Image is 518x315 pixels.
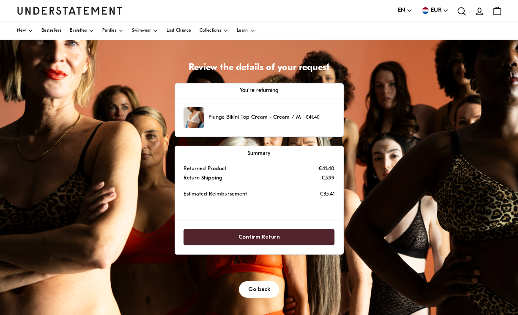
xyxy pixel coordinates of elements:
a: Learn [237,22,255,40]
a: Panties [102,22,123,40]
p: €41.40 [318,164,334,173]
a: Swimwear [132,22,158,40]
span: Learn [237,29,248,33]
p: Summary [184,149,334,158]
span: Swimwear [132,29,151,33]
a: Collections [200,22,228,40]
a: Last Chance [167,22,191,40]
span: Go back [248,282,270,297]
span: EUR [431,6,441,15]
p: Return Shipping [184,174,222,182]
img: plunge-bikini-top-cream.jpg [184,107,204,128]
p: €35.41 [320,190,334,198]
span: Last Chance [167,29,191,33]
button: EUR [421,6,449,15]
span: New [17,29,26,33]
p: €5.99 [321,174,334,182]
p: €41.40 [305,114,320,122]
a: Understatement Homepage [17,7,123,14]
p: Plunge Bikini Top Cream - Cream / M [208,113,301,122]
p: Estimated Reimbursement [184,190,247,198]
span: Bestsellers [41,29,61,33]
span: Bralettes [70,29,87,33]
button: Go back [239,281,280,298]
span: Confirm Return [238,229,280,245]
span: Collections [200,29,221,33]
span: Panties [102,29,116,33]
span: EN [398,6,405,15]
a: Bestsellers [41,22,61,40]
h1: Review the details of your request [175,62,344,74]
p: Returned Product [184,164,226,173]
button: Confirm Return [184,229,334,245]
a: Bralettes [70,22,94,40]
p: You're returning [184,86,334,95]
a: New [17,22,33,40]
button: EN [398,6,412,15]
